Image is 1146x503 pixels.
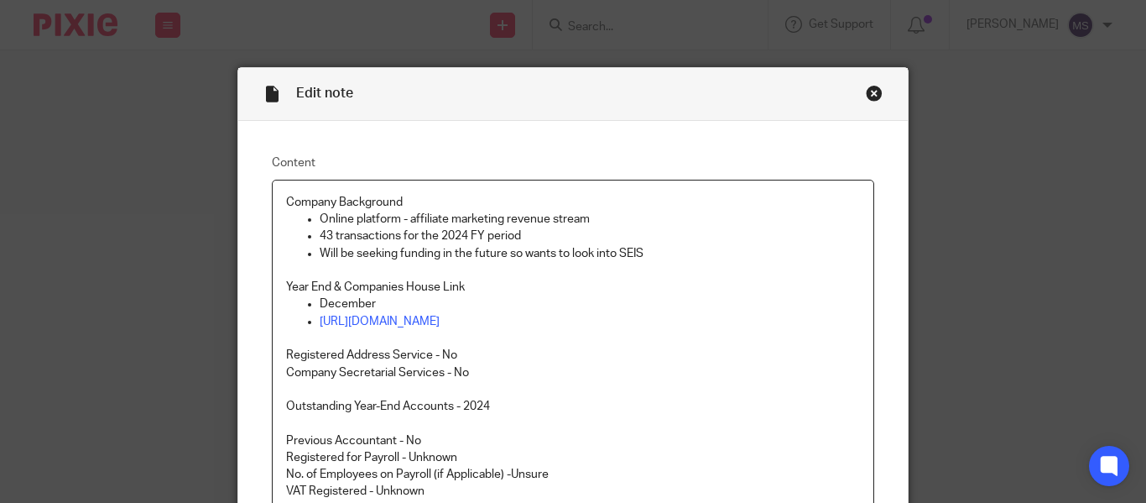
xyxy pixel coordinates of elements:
[286,347,860,364] p: Registered Address Service - No
[286,449,860,466] p: Registered for Payroll - Unknown
[320,296,860,312] p: December
[286,398,860,415] p: Outstanding Year-End Accounts - 2024
[320,211,860,228] p: Online platform - affiliate marketing revenue stream
[320,316,440,327] a: [URL][DOMAIN_NAME]
[286,483,860,500] p: VAT Registered - Unknown
[286,466,860,483] p: No. of Employees on Payroll (if Applicable) -Unsure
[296,86,353,100] span: Edit note
[286,364,860,381] p: Company Secretarial Services - No
[286,279,860,296] p: Year End & Companies House Link
[272,155,874,171] label: Content
[286,432,860,449] p: Previous Accountant - No
[320,245,860,262] p: Will be seeking funding in the future so wants to look into SEIS
[286,194,860,211] p: Company Background
[320,228,860,244] p: 43 transactions for the 2024 FY period
[866,85,883,102] div: Close this dialog window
